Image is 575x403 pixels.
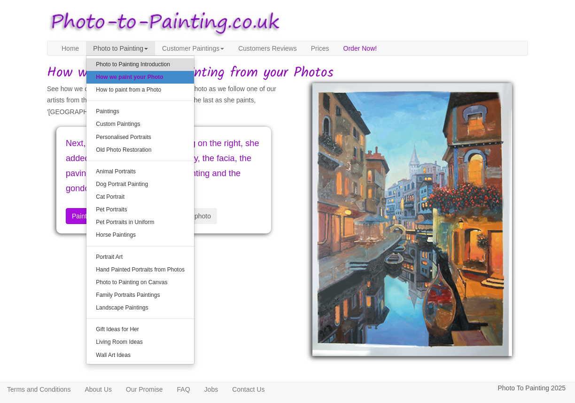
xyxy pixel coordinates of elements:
a: Order Now! [336,41,384,55]
a: How to paint from a Photo [86,84,194,96]
a: Landscape Paintings [86,302,194,314]
a: Jobs [197,382,225,396]
button: Paint this step [66,208,119,224]
a: Customer Paintings [155,41,231,55]
img: Starting from the back, comlete the remaining details [312,83,513,356]
a: About Us [78,382,119,396]
h1: How we make an Oil Painting from your Photos [47,65,528,81]
p: See how we create a beautiful oil painting from a photo as we follow one of our artists from the ... [47,83,280,118]
a: Dog Portrait Painting [86,178,194,191]
iframe: fb:like Facebook Social Plugin [259,346,316,359]
a: Photo to Painting on Canvas [86,276,194,289]
a: Photo to Painting [86,41,155,55]
a: Gift Ideas for Her [86,323,194,336]
p: Photo To Painting 2025 [497,382,566,394]
a: Customers Reviews [231,41,303,55]
p: Next, moving round to the building on the right, she added the fine detail of the balcony, the fa... [66,136,262,196]
a: Personalised Portraits [86,131,194,144]
a: Pet Portraits [86,203,194,216]
a: Paintings [86,105,194,118]
a: Pet Portraits in Uniform [86,216,194,229]
a: Wall Art Ideas [86,349,194,362]
a: Our Promise [119,382,170,396]
a: Cat Portrait [86,191,194,203]
a: Prices [304,41,336,55]
a: Family Portraits Paintings [86,289,194,302]
a: Contact Us [225,382,272,396]
a: Hand Painted Portraits from Photos [86,263,194,276]
a: FAQ [170,382,197,396]
a: Living Room Ideas [86,336,194,349]
a: How we paint your Photo [86,71,194,84]
a: Custom Paintings [86,118,194,131]
a: Photo to Painting Introduction [86,58,194,71]
a: Portrait Art [86,251,194,263]
a: Animal Portraits [86,165,194,178]
img: Photo to Painting [42,5,283,41]
a: Old Photo Restoration [86,144,194,156]
a: Horse Paintings [86,229,194,241]
a: Home [54,41,86,55]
